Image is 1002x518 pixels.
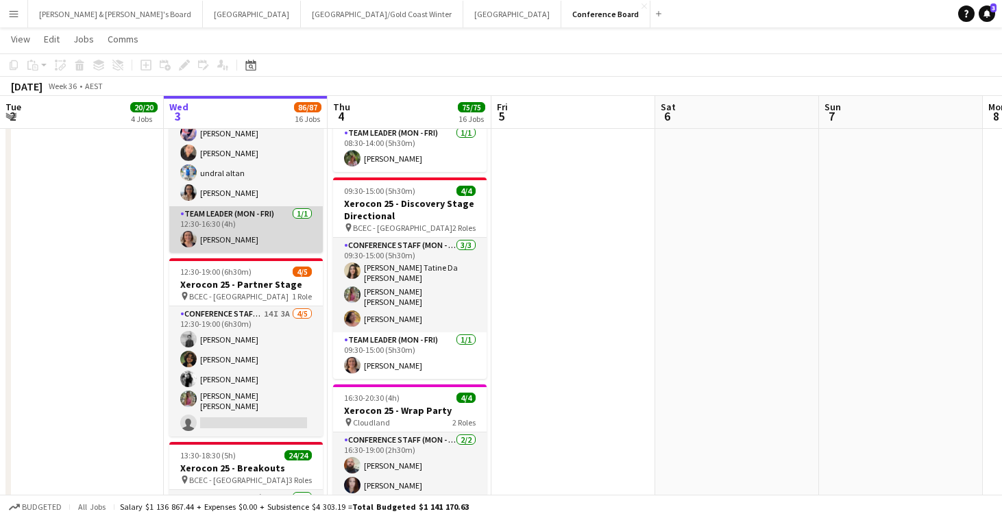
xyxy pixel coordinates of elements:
[169,306,323,436] app-card-role: Conference Staff (Mon - Fri)14I3A4/512:30-19:00 (6h30m)[PERSON_NAME][PERSON_NAME][PERSON_NAME][PE...
[5,30,36,48] a: View
[68,30,99,48] a: Jobs
[452,417,476,428] span: 2 Roles
[561,1,650,27] button: Conference Board
[22,502,62,512] span: Budgeted
[180,267,252,277] span: 12:30-19:00 (6h30m)
[344,393,400,403] span: 16:30-20:30 (4h)
[293,267,312,277] span: 4/5
[979,5,995,22] a: 3
[75,502,108,512] span: All jobs
[333,332,487,379] app-card-role: Team Leader (Mon - Fri)1/109:30-15:00 (5h30m)[PERSON_NAME]
[292,291,312,301] span: 1 Role
[169,462,323,474] h3: Xerocon 25 - Breakouts
[169,101,188,113] span: Wed
[452,223,476,233] span: 2 Roles
[824,101,841,113] span: Sun
[333,238,487,332] app-card-role: Conference Staff (Mon - Fri)3/309:30-15:00 (5h30m)[PERSON_NAME] Tatine Da [PERSON_NAME] [PERSON_N...
[333,125,487,172] app-card-role: Team Leader (Mon - Fri)1/108:30-14:00 (5h30m)[PERSON_NAME]
[353,223,452,233] span: BCEC - [GEOGRAPHIC_DATA]
[333,197,487,222] h3: Xerocon 25 - Discovery Stage Directional
[463,1,561,27] button: [GEOGRAPHIC_DATA]
[28,1,203,27] button: [PERSON_NAME] & [PERSON_NAME]'s Board
[45,81,80,91] span: Week 36
[284,450,312,460] span: 24/24
[73,33,94,45] span: Jobs
[459,114,485,124] div: 16 Jobs
[458,102,485,112] span: 75/75
[331,108,350,124] span: 4
[344,186,415,196] span: 09:30-15:00 (5h30m)
[301,1,463,27] button: [GEOGRAPHIC_DATA]/Gold Coast Winter
[108,33,138,45] span: Comms
[295,114,321,124] div: 16 Jobs
[990,3,997,12] span: 3
[11,79,42,93] div: [DATE]
[85,81,103,91] div: AEST
[44,33,60,45] span: Edit
[38,30,65,48] a: Edit
[120,502,469,512] div: Salary $1 136 867.44 + Expenses $0.00 + Subsistence $4 303.19 =
[333,432,487,499] app-card-role: Conference Staff (Mon - Fri)2/216:30-19:00 (2h30m)[PERSON_NAME][PERSON_NAME]
[353,417,390,428] span: Cloudland
[289,475,312,485] span: 3 Roles
[130,102,158,112] span: 20/20
[333,177,487,379] app-job-card: 09:30-15:00 (5h30m)4/4Xerocon 25 - Discovery Stage Directional BCEC - [GEOGRAPHIC_DATA]2 RolesCon...
[352,502,469,512] span: Total Budgeted $1 141 170.63
[169,52,323,253] app-job-card: 12:30-16:30 (4h)5/5Xerocon 25 - Demo Stage BCEC - [GEOGRAPHIC_DATA]2 RolesConference Staff (Mon -...
[456,186,476,196] span: 4/4
[169,206,323,253] app-card-role: Team Leader (Mon - Fri)1/112:30-16:30 (4h)[PERSON_NAME]
[189,291,289,301] span: BCEC - [GEOGRAPHIC_DATA]
[203,1,301,27] button: [GEOGRAPHIC_DATA]
[3,108,21,124] span: 2
[456,393,476,403] span: 4/4
[497,101,508,113] span: Fri
[180,450,236,460] span: 13:30-18:30 (5h)
[189,475,289,485] span: BCEC - [GEOGRAPHIC_DATA]
[102,30,144,48] a: Comms
[294,102,321,112] span: 86/87
[495,108,508,124] span: 5
[169,100,323,206] app-card-role: Conference Staff (Mon - Fri)4/412:30-16:30 (4h)[PERSON_NAME][PERSON_NAME]undral altan[PERSON_NAME]
[169,258,323,436] app-job-card: 12:30-19:00 (6h30m)4/5Xerocon 25 - Partner Stage BCEC - [GEOGRAPHIC_DATA]1 RoleConference Staff (...
[333,101,350,113] span: Thu
[822,108,841,124] span: 7
[131,114,157,124] div: 4 Jobs
[659,108,676,124] span: 6
[661,101,676,113] span: Sat
[11,33,30,45] span: View
[167,108,188,124] span: 3
[7,500,64,515] button: Budgeted
[5,101,21,113] span: Tue
[169,278,323,291] h3: Xerocon 25 - Partner Stage
[333,404,487,417] h3: Xerocon 25 - Wrap Party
